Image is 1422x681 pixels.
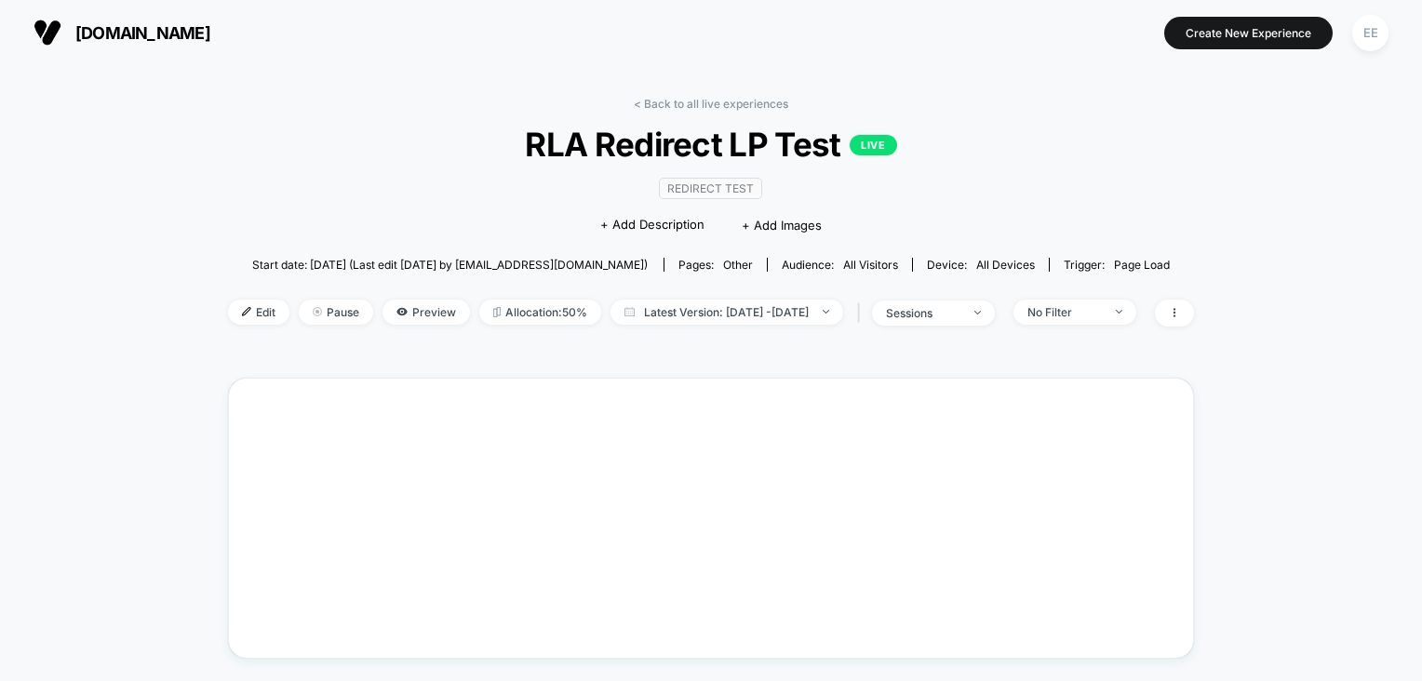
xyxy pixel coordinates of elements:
img: edit [242,307,251,316]
div: sessions [886,306,960,320]
a: < Back to all live experiences [634,97,788,111]
span: | [852,300,872,327]
span: All Visitors [843,258,898,272]
div: Audience: [782,258,898,272]
div: Pages: [678,258,753,272]
span: Device: [912,258,1049,272]
img: end [1116,310,1122,314]
button: [DOMAIN_NAME] [28,18,216,47]
button: EE [1347,14,1394,52]
img: Visually logo [34,19,61,47]
span: Redirect Test [659,178,762,199]
p: LIVE [850,135,896,155]
span: + Add Images [742,218,822,233]
span: Page Load [1114,258,1170,272]
img: calendar [624,307,635,316]
img: end [823,310,829,314]
span: Latest Version: [DATE] - [DATE] [610,300,843,325]
span: Start date: [DATE] (Last edit [DATE] by [EMAIL_ADDRESS][DOMAIN_NAME]) [252,258,648,272]
div: Trigger: [1064,258,1170,272]
span: RLA Redirect LP Test [276,125,1146,164]
span: Preview [382,300,470,325]
div: EE [1352,15,1388,51]
button: Create New Experience [1164,17,1333,49]
span: Allocation: 50% [479,300,601,325]
span: all devices [976,258,1035,272]
span: [DOMAIN_NAME] [75,23,210,43]
span: + Add Description [600,216,704,234]
div: No Filter [1027,305,1102,319]
span: other [723,258,753,272]
img: rebalance [493,307,501,317]
span: Pause [299,300,373,325]
img: end [974,311,981,314]
span: Edit [228,300,289,325]
img: end [313,307,322,316]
